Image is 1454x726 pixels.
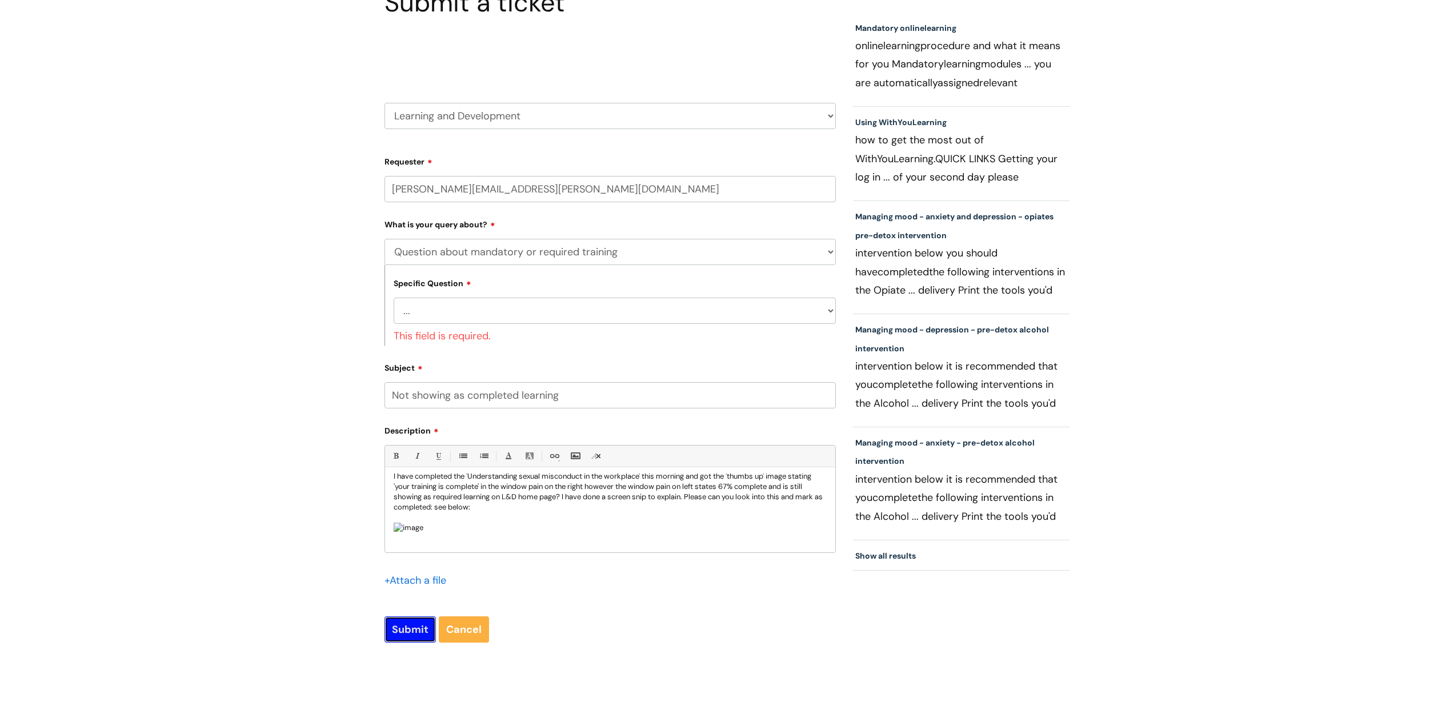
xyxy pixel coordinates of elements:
[878,265,929,279] span: completed
[855,357,1068,412] p: intervention below it is recommended that you the following interventions in the Alcohol ... deli...
[924,23,956,33] span: learning
[855,551,916,561] a: Show all results
[855,23,956,33] a: Mandatory onlinelearning
[384,616,436,643] input: Submit
[938,76,979,90] span: assigned
[872,378,918,391] span: complete
[384,359,836,373] label: Subject
[589,449,603,463] a: Remove formatting (Ctrl-\)
[855,470,1068,525] p: intervention below it is recommended that you the following interventions in the Alcohol ... deli...
[388,449,403,463] a: Bold (Ctrl-B)
[394,471,827,512] p: I have completed the 'Understanding sexual misconduct in the workplace' this morning and got the ...
[912,117,947,127] span: Learning
[431,449,445,463] a: Underline(Ctrl-U)
[384,571,453,589] div: Attach a file
[410,449,424,463] a: Italic (Ctrl-I)
[384,153,836,167] label: Requester
[439,616,489,643] a: Cancel
[855,37,1068,91] p: online procedure and what it means for you Mandatory modules ... you are automatically relevant o...
[394,324,836,345] div: This field is required.
[855,244,1068,299] p: intervention below you should have the following interventions in the Opiate ... delivery Print t...
[855,211,1054,240] a: Managing mood - anxiety and depression - opiates pre-detox intervention
[522,449,536,463] a: Back Color
[894,152,935,166] span: Learning.
[384,45,836,66] h2: Select issue type
[568,449,582,463] a: Insert Image...
[501,449,515,463] a: Font Color
[855,117,947,127] a: Using WithYouLearning
[547,449,561,463] a: Link
[384,573,390,587] span: +
[855,438,1035,466] a: Managing mood - anxiety - pre-detox alcohol intervention
[872,491,918,504] span: complete
[476,449,491,463] a: 1. Ordered List (Ctrl-Shift-8)
[855,131,1068,186] p: how to get the most out of WithYou QUICK LINKS Getting your log in ... of your second day please ...
[384,216,836,230] label: What is your query about?
[455,449,470,463] a: • Unordered List (Ctrl-Shift-7)
[384,422,836,436] label: Description
[883,39,920,53] span: learning
[855,324,1049,353] a: Managing mood - depression - pre-detox alcohol intervention
[384,176,836,202] input: Email
[394,523,423,533] img: image
[394,277,471,288] label: Specific Question
[944,57,981,71] span: learning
